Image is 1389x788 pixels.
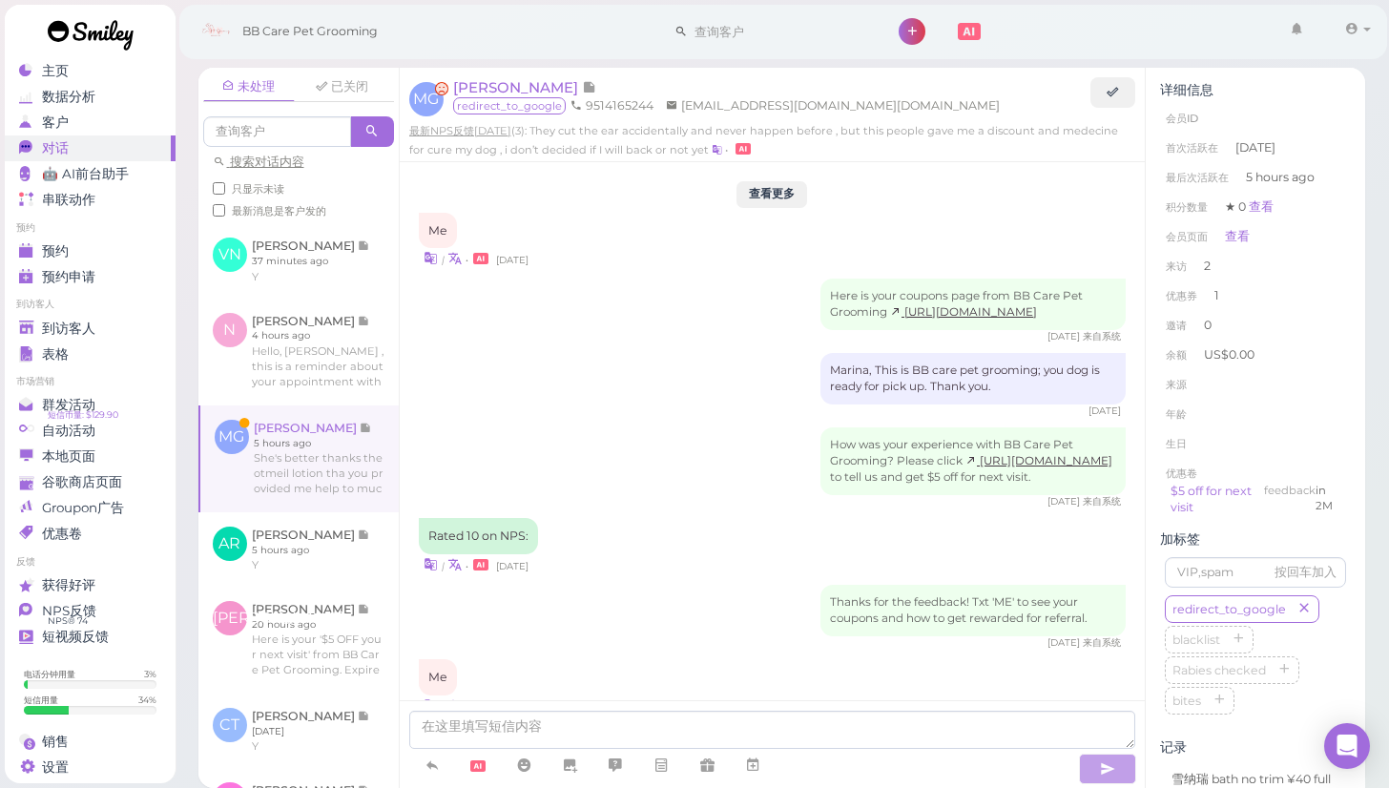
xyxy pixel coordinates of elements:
[1169,602,1290,616] span: redirect_to_google
[5,624,176,650] a: 短视频反馈
[1160,739,1351,756] div: 记录
[688,16,873,47] input: 查询客户
[48,613,88,629] span: NPS® 74
[5,58,176,84] a: 主页
[42,321,95,337] span: 到访客人
[1166,289,1197,302] span: 优惠券
[5,342,176,367] a: 表格
[1166,171,1229,184] span: 最后次活跃在
[1316,483,1340,517] div: 到期于2025-11-26 11:59pm
[1166,467,1197,480] span: 优惠卷
[5,316,176,342] a: 到访客人
[42,734,69,750] span: 销售
[5,572,176,598] a: 获得好评
[1166,112,1198,125] span: 会员ID
[1047,330,1083,342] span: 03/08/2025 11:26am
[42,629,109,645] span: 短视频反馈
[138,694,156,706] div: 34 %
[442,560,445,572] i: |
[419,213,457,249] div: Me
[42,243,69,259] span: 预约
[5,221,176,235] li: 预约
[409,124,511,137] u: 最新NPS反馈[DATE]
[1160,251,1351,281] li: 2
[203,116,351,147] input: 查询客户
[5,469,176,495] a: 谷歌商店页面
[1275,564,1337,581] div: 按回车加入
[1165,557,1346,588] input: VIP,spam
[1166,348,1190,362] span: 余额
[42,423,95,439] span: 自动活动
[42,500,124,516] span: Groupon广告
[203,73,295,102] a: 未处理
[1225,199,1274,214] span: ★ 0
[5,238,176,264] a: 预约
[1246,169,1315,186] span: 5 hours ago
[42,166,129,182] span: 🤖 AI前台助手
[409,82,444,116] span: MG
[5,521,176,547] a: 优惠卷
[1169,632,1224,647] span: blacklist
[42,759,69,776] span: 设置
[232,182,284,196] span: 只显示未读
[419,659,457,695] div: Me
[736,181,807,207] button: 查看更多
[1166,319,1187,332] span: 邀请
[965,454,1112,467] a: [URL][DOMAIN_NAME]
[5,555,176,569] li: 反馈
[442,254,445,266] i: |
[1160,310,1351,341] li: 0
[42,397,95,413] span: 群发活动
[42,192,95,208] span: 串联动作
[820,585,1126,636] div: Thanks for the feedback! Txt 'ME' to see your coupons and how to get rewarded for referral.
[1166,259,1187,273] span: 来访
[5,418,176,444] a: 自动活动
[1047,495,1083,508] span: 03/08/2025 01:00pm
[419,554,1127,574] div: •
[409,123,1136,162] div: (3): They cut the ear accidentally and never happen before , but this people gave me a discount a...
[213,204,225,217] input: 最新消息是客户发的
[5,161,176,187] a: 🤖 AI前台助手
[1166,141,1218,155] span: 首次活跃在
[820,279,1126,330] div: Here is your coupons page from BB Care Pet Grooming
[496,560,529,572] span: 03/08/2025 01:19pm
[5,84,176,110] a: 数据分析
[5,444,176,469] a: 本地页面
[1166,437,1187,450] span: 生日
[42,474,122,490] span: 谷歌商店页面
[820,427,1126,495] div: How was your experience with BB Care Pet Grooming? Please click to tell us and get $5 off for nex...
[5,187,176,213] a: 串联动作
[661,97,1005,114] li: [EMAIL_ADDRESS][DOMAIN_NAME][DOMAIN_NAME]
[1169,663,1270,677] span: Rabies checked
[1249,199,1274,214] a: 查看
[820,353,1126,404] div: Marina, This is BB care pet grooming; you dog is ready for pick up. Thank you.
[1171,484,1252,515] a: $5 off for next visit
[496,254,529,266] span: 03/08/2025 11:26am
[42,577,95,593] span: 获得好评
[24,694,58,706] div: 短信用量
[1204,347,1254,362] span: US$0.00
[1225,229,1250,243] a: 查看
[1166,407,1187,421] span: 年龄
[582,78,596,96] span: 记录
[42,140,69,156] span: 对话
[5,755,176,780] a: 设置
[1166,200,1208,214] span: 积分数量
[5,729,176,755] a: 销售
[1324,723,1370,769] div: Open Intercom Messenger
[453,78,582,96] span: [PERSON_NAME]
[453,78,596,96] a: [PERSON_NAME]
[1088,404,1121,417] span: 03/08/2025 12:30pm
[24,668,75,680] div: 电话分钟用量
[5,298,176,311] li: 到访客人
[5,264,176,290] a: 预约申请
[42,526,82,542] span: 优惠卷
[1169,694,1205,708] span: bites
[453,97,566,114] span: redirect_to_google
[1160,531,1351,548] div: 加标签
[297,73,388,101] a: 已关闭
[1166,230,1208,243] span: 会员页面
[5,375,176,388] li: 市场营销
[1235,139,1275,156] span: [DATE]
[42,448,95,465] span: 本地页面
